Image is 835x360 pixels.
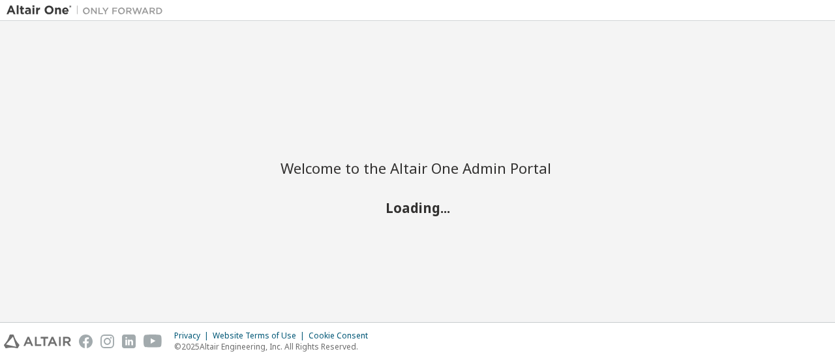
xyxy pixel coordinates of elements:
h2: Loading... [281,199,554,216]
img: Altair One [7,4,170,17]
img: instagram.svg [100,335,114,348]
img: altair_logo.svg [4,335,71,348]
h2: Welcome to the Altair One Admin Portal [281,159,554,177]
img: youtube.svg [144,335,162,348]
img: facebook.svg [79,335,93,348]
div: Cookie Consent [309,331,376,341]
div: Privacy [174,331,213,341]
img: linkedin.svg [122,335,136,348]
div: Website Terms of Use [213,331,309,341]
p: © 2025 Altair Engineering, Inc. All Rights Reserved. [174,341,376,352]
